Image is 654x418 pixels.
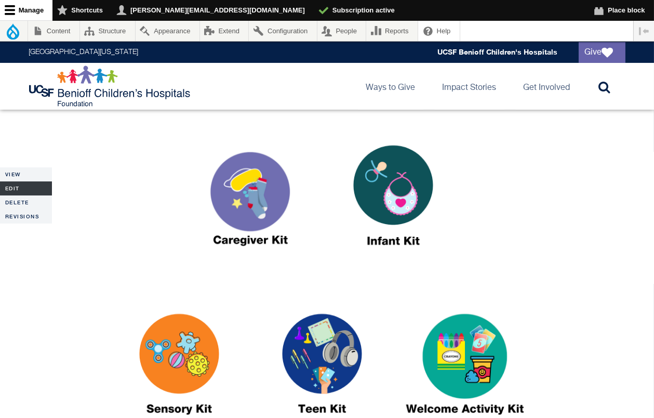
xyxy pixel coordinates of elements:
[200,21,249,41] a: Extend
[358,63,424,110] a: Ways to Give
[515,63,579,110] a: Get Involved
[434,63,505,110] a: Impact Stories
[29,66,193,107] img: Logo for UCSF Benioff Children's Hospitals Foundation
[29,49,139,56] a: [GEOGRAPHIC_DATA][US_STATE]
[28,21,79,41] a: Content
[328,125,458,275] img: INFANT-KIT_0.png
[136,21,199,41] a: Appearance
[185,125,315,275] img: CAREGIVER-KIT.png
[634,21,654,41] button: Vertical orientation
[80,21,135,41] a: Structure
[418,21,460,41] a: Help
[579,42,625,63] a: Give
[438,48,558,57] a: UCSF Benioff Children's Hospitals
[249,21,316,41] a: Configuration
[366,21,418,41] a: Reports
[317,21,366,41] a: People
